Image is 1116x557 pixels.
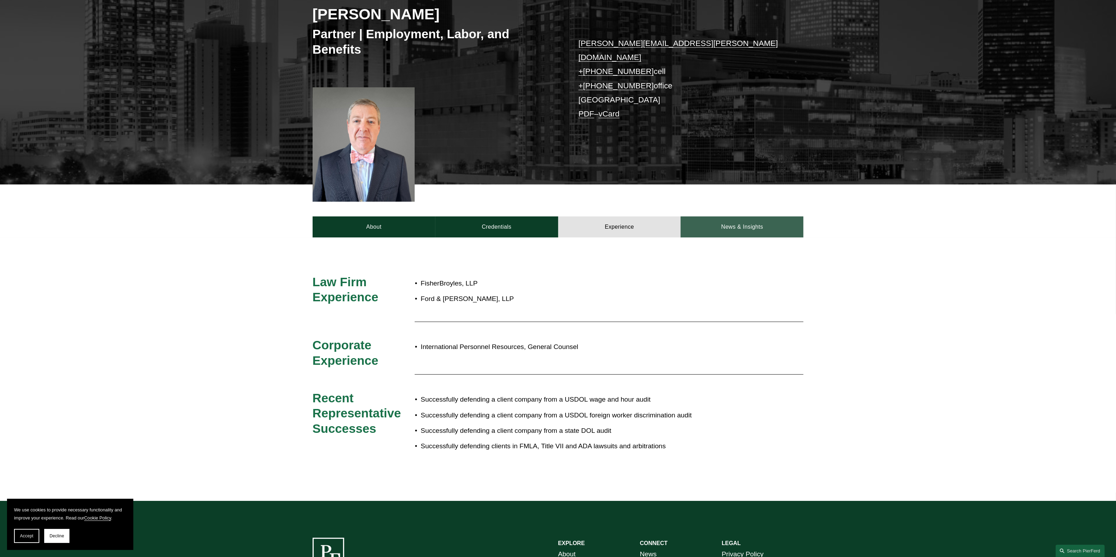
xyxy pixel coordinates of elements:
p: Ford & [PERSON_NAME], LLP [421,293,742,305]
a: About [313,216,435,237]
strong: EXPLORE [558,540,585,546]
strong: LEGAL [722,540,741,546]
p: Successfully defending a client company from a state DOL audit [421,425,742,437]
a: News & Insights [681,216,803,237]
h3: Partner | Employment, Labor, and Benefits [313,26,558,57]
a: Experience [558,216,681,237]
p: Successfully defending a client company from a USDOL foreign worker discrimination audit [421,409,742,422]
a: Cookie Policy [84,515,111,521]
a: + [579,81,583,90]
a: [PERSON_NAME][EMAIL_ADDRESS][PERSON_NAME][DOMAIN_NAME] [579,39,778,62]
a: [PHONE_NUMBER] [583,67,654,76]
h2: [PERSON_NAME] [313,5,558,23]
a: + [579,67,583,76]
span: Corporate Experience [313,338,379,367]
span: Decline [49,533,64,538]
button: Decline [44,529,69,543]
a: [PHONE_NUMBER] [583,81,654,90]
p: Successfully defending a client company from a USDOL wage and hour audit [421,394,742,406]
section: Cookie banner [7,499,133,550]
a: PDF [579,109,594,118]
span: Recent Representative Successes [313,391,405,435]
a: vCard [599,109,620,118]
p: cell office [GEOGRAPHIC_DATA] – [579,36,783,121]
strong: CONNECT [640,540,668,546]
p: FisherBroyles, LLP [421,277,742,290]
button: Accept [14,529,39,543]
a: Credentials [435,216,558,237]
p: International Personnel Resources, General Counsel [421,341,742,353]
p: We use cookies to provide necessary functionality and improve your experience. Read our . [14,506,126,522]
span: Accept [20,533,33,538]
span: Law Firm Experience [313,275,379,304]
a: Search this site [1056,545,1105,557]
p: Successfully defending clients in FMLA, Title VII and ADA lawsuits and arbitrations [421,440,742,452]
